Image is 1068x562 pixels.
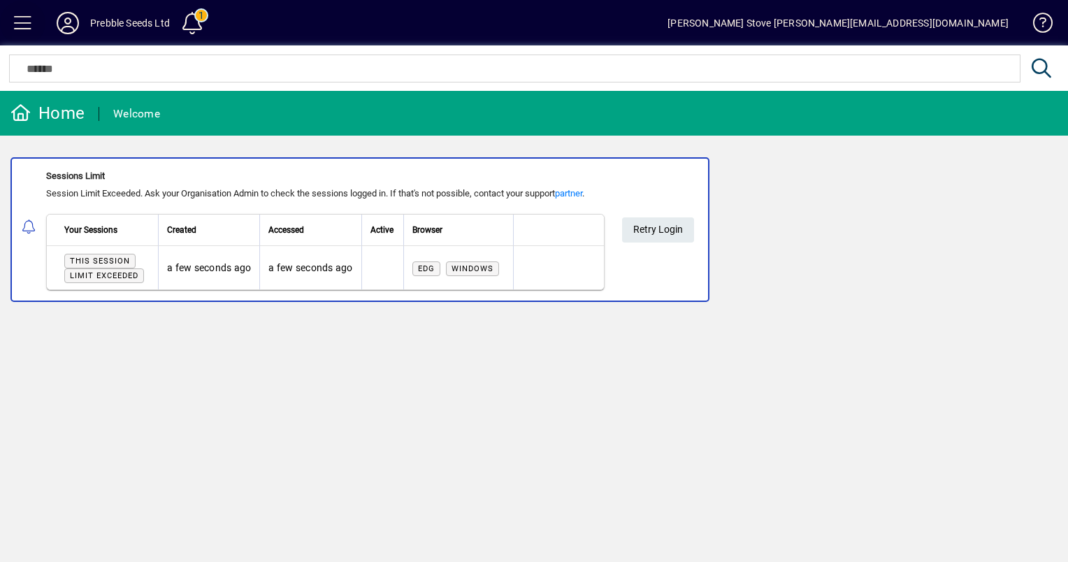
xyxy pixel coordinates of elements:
[667,12,1009,34] div: [PERSON_NAME] Stove [PERSON_NAME][EMAIL_ADDRESS][DOMAIN_NAME]
[90,12,170,34] div: Prebble Seeds Ltd
[412,222,442,238] span: Browser
[259,246,361,289] td: a few seconds ago
[10,102,85,124] div: Home
[167,222,196,238] span: Created
[46,187,605,201] div: Session Limit Exceeded. Ask your Organisation Admin to check the sessions logged in. If that's no...
[418,264,435,273] span: Edg
[64,222,117,238] span: Your Sessions
[70,271,138,280] span: Limit exceeded
[452,264,493,273] span: Windows
[113,103,160,125] div: Welcome
[70,257,130,266] span: This session
[622,217,694,243] button: Retry Login
[633,218,683,241] span: Retry Login
[1023,3,1051,48] a: Knowledge Base
[158,246,259,289] td: a few seconds ago
[46,169,605,183] div: Sessions Limit
[370,222,394,238] span: Active
[555,188,582,199] a: partner
[45,10,90,36] button: Profile
[268,222,304,238] span: Accessed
